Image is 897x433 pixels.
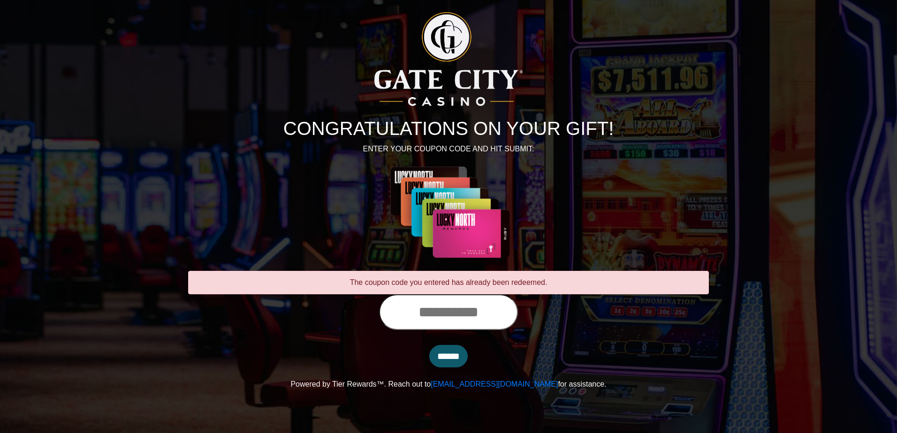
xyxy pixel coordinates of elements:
[431,380,558,388] a: [EMAIL_ADDRESS][DOMAIN_NAME]
[188,117,709,140] h1: CONGRATULATIONS ON YOUR GIFT!
[290,380,606,388] span: Powered by Tier Rewards™. Reach out to for assistance.
[188,143,709,155] p: ENTER YOUR COUPON CODE AND HIT SUBMIT:
[188,271,709,294] div: The coupon code you entered has already been redeemed.
[374,12,523,106] img: Logo
[365,166,532,260] img: Center Image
